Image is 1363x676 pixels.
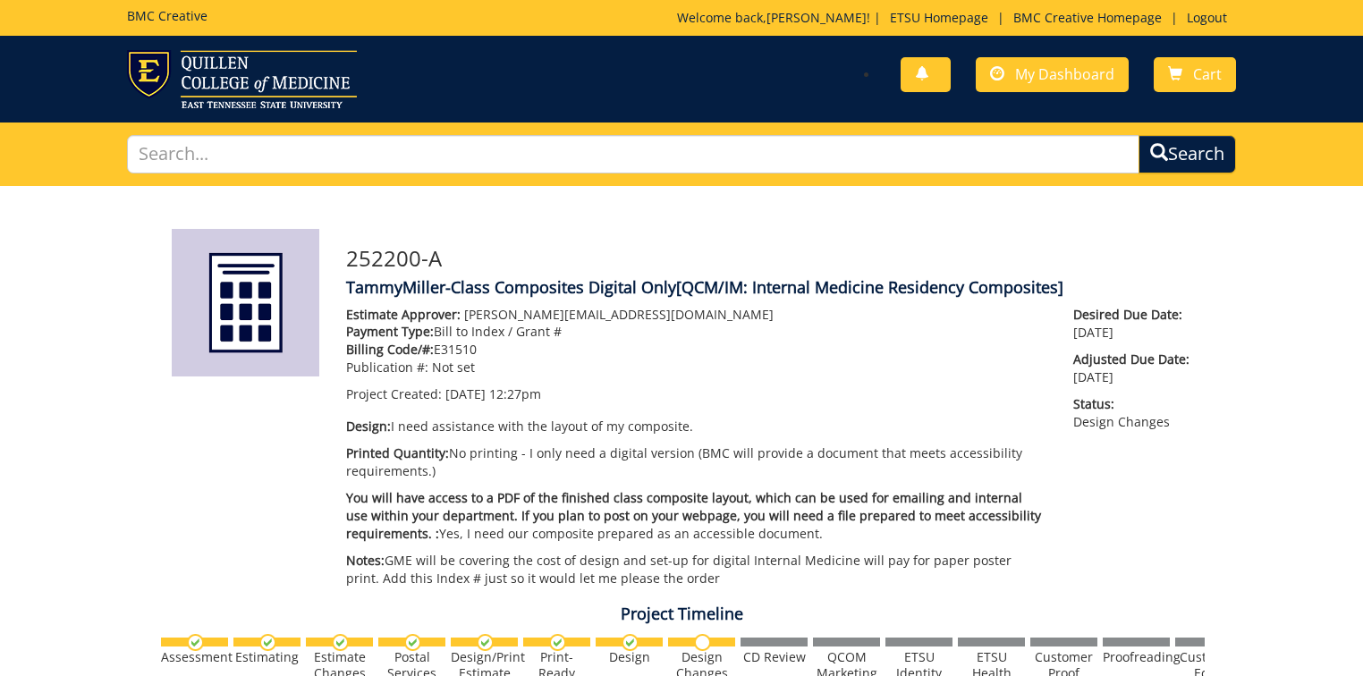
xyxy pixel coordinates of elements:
div: Design [596,649,663,665]
span: Status: [1073,395,1191,413]
a: ETSU Homepage [881,9,997,26]
span: Project Created: [346,385,442,402]
a: Logout [1178,9,1236,26]
div: CD Review [741,649,808,665]
span: My Dashboard [1015,64,1114,84]
p: Design Changes [1073,395,1191,431]
p: Yes, I need our composite prepared as an accessible document. [346,489,1046,543]
img: checkmark [187,634,204,651]
p: GME will be covering the cost of design and set-up for digital Internal Medicine will pay for pap... [346,552,1046,587]
div: Assessment [161,649,228,665]
span: Design: [346,418,391,435]
div: Estimating [233,649,301,665]
img: Product featured image [172,229,319,376]
input: Search... [127,135,1139,173]
span: Notes: [346,552,385,569]
span: Publication #: [346,359,428,376]
h3: 252200-A [346,247,1191,270]
a: BMC Creative Homepage [1004,9,1171,26]
h4: TammyMiller-Class Composites Digital Only [346,279,1191,297]
button: Search [1139,135,1236,173]
span: [DATE] 12:27pm [445,385,541,402]
span: You will have access to a PDF of the finished class composite layout, which can be used for email... [346,489,1041,542]
p: [DATE] [1073,351,1191,386]
span: Billing Code/#: [346,341,434,358]
span: Cart [1193,64,1222,84]
p: I need assistance with the layout of my composite. [346,418,1046,435]
p: [DATE] [1073,306,1191,342]
a: My Dashboard [976,57,1129,92]
h5: BMC Creative [127,9,207,22]
span: Estimate Approver: [346,306,461,323]
img: checkmark [332,634,349,651]
p: [PERSON_NAME][EMAIL_ADDRESS][DOMAIN_NAME] [346,306,1046,324]
img: checkmark [259,634,276,651]
img: checkmark [404,634,421,651]
img: no [694,634,711,651]
span: Not set [432,359,475,376]
h4: Project Timeline [158,605,1205,623]
p: Welcome back, ! | | | [677,9,1236,27]
a: Cart [1154,57,1236,92]
span: [QCM/IM: Internal Medicine Residency Composites] [676,276,1063,298]
p: No printing - I only need a digital version (BMC will provide a document that meets accessibility... [346,444,1046,480]
img: checkmark [549,634,566,651]
img: ETSU logo [127,50,357,108]
p: Bill to Index / Grant # [346,323,1046,341]
div: Proofreading [1103,649,1170,665]
img: checkmark [622,634,639,651]
span: Desired Due Date: [1073,306,1191,324]
span: Adjusted Due Date: [1073,351,1191,368]
p: E31510 [346,341,1046,359]
span: Printed Quantity: [346,444,449,461]
span: Payment Type: [346,323,434,340]
img: checkmark [477,634,494,651]
a: [PERSON_NAME] [766,9,867,26]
